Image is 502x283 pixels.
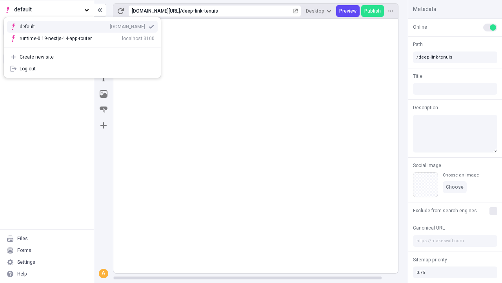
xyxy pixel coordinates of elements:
span: Social Image [413,162,441,169]
span: Exclude from search engines [413,207,477,214]
span: Publish [364,8,381,14]
span: Desktop [306,8,324,14]
span: default [14,6,81,14]
button: Preview [336,5,360,17]
span: Path [413,41,423,48]
button: Text [96,71,111,85]
div: [DOMAIN_NAME] [110,24,145,30]
div: / [180,8,182,14]
button: Button [96,103,111,117]
div: Suggestions [4,18,161,48]
div: localhost:3100 [122,35,155,42]
div: Settings [17,259,35,265]
span: Preview [339,8,356,14]
input: https://makeswift.com [413,235,497,247]
button: Choose [443,181,467,193]
button: Publish [361,5,384,17]
span: Choose [446,184,464,190]
button: Image [96,87,111,101]
button: Desktop [303,5,335,17]
span: Canonical URL [413,224,445,232]
div: Forms [17,247,31,254]
div: [URL][DOMAIN_NAME] [132,8,180,14]
span: Sitemap priority [413,256,447,263]
span: Title [413,73,422,80]
span: Online [413,24,427,31]
span: Description [413,104,438,111]
div: Files [17,235,28,242]
div: Choose an image [443,172,479,178]
div: A [100,270,107,277]
div: deep-link-tenuis [182,8,291,14]
div: default [20,24,47,30]
div: Help [17,271,27,277]
div: runtime-0.19-nextjs-14-app-router [20,35,92,42]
